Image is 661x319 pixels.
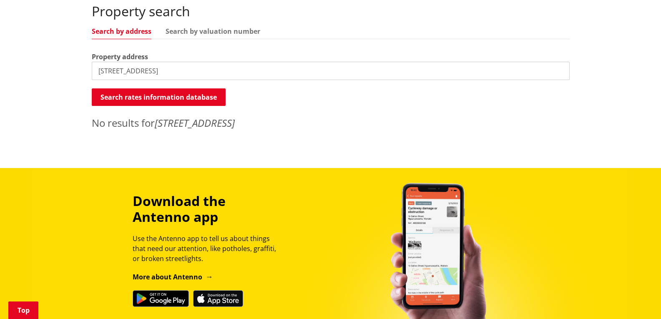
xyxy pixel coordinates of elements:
button: Search rates information database [92,88,226,106]
h3: Download the Antenno app [133,193,284,225]
label: Property address [92,52,148,62]
iframe: Messenger Launcher [623,284,653,314]
h2: Property search [92,3,570,19]
a: Top [8,301,38,319]
a: Search by address [92,28,151,35]
input: e.g. Duke Street NGARUAWAHIA [92,62,570,80]
img: Get it on Google Play [133,290,189,307]
em: [STREET_ADDRESS] [155,116,235,130]
img: Download on the App Store [193,290,243,307]
a: More about Antenno [133,272,213,281]
a: Search by valuation number [166,28,260,35]
p: Use the Antenno app to tell us about things that need our attention, like potholes, graffiti, or ... [133,234,284,264]
p: No results for [92,116,570,131]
